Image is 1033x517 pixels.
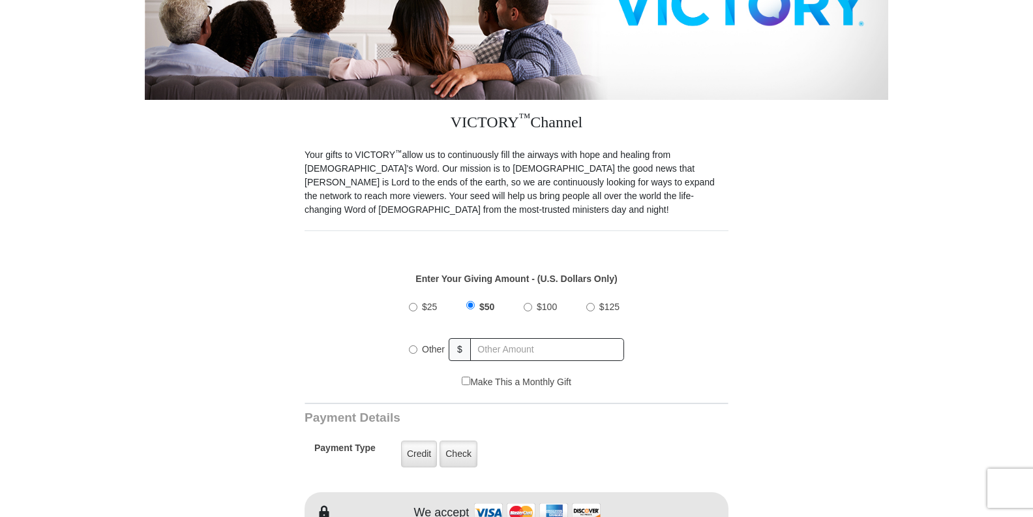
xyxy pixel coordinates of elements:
span: $50 [479,302,494,312]
sup: ™ [519,111,531,124]
span: $25 [422,302,437,312]
sup: ™ [395,148,402,156]
span: $125 [599,302,620,312]
p: Your gifts to VICTORY allow us to continuously fill the airways with hope and healing from [DEMOG... [305,148,728,217]
label: Credit [401,441,437,467]
h3: Payment Details [305,411,637,426]
span: Other [422,344,445,354]
label: Check [440,441,477,467]
strong: Enter Your Giving Amount - (U.S. Dollars Only) [415,274,617,284]
h5: Payment Type [314,443,376,460]
span: $100 [537,302,557,312]
span: $ [449,338,471,361]
h3: VICTORY Channel [305,100,728,148]
input: Make This a Monthly Gift [462,377,470,385]
label: Make This a Monthly Gift [462,375,571,389]
input: Other Amount [470,338,624,361]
